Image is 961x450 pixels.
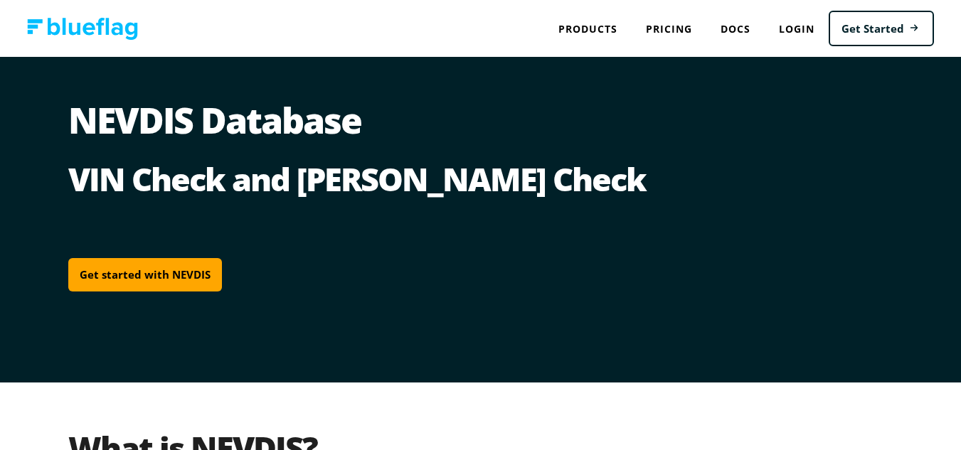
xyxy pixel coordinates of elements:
[765,14,829,43] a: Login to Blue Flag application
[632,14,706,43] a: Pricing
[829,11,934,47] a: Get Started
[68,258,222,291] a: Get started with NEVDIS
[544,14,632,43] div: Products
[27,18,138,40] img: Blue Flag logo
[68,102,893,159] h1: NEVDIS Database
[706,14,765,43] a: Docs
[68,159,893,198] h2: VIN Check and [PERSON_NAME] Check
